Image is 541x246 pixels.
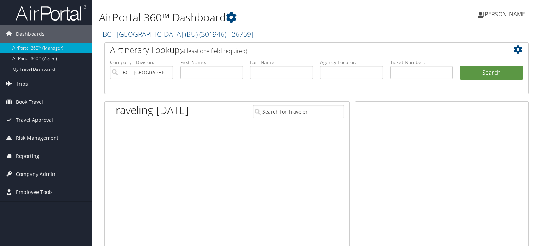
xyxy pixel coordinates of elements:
[16,111,53,129] span: Travel Approval
[16,25,45,43] span: Dashboards
[16,93,43,111] span: Book Travel
[180,59,243,66] label: First Name:
[16,183,53,201] span: Employee Tools
[199,29,226,39] span: ( 301946 )
[110,44,488,56] h2: Airtinerary Lookup
[16,147,39,165] span: Reporting
[180,47,247,55] span: (at least one field required)
[16,75,28,93] span: Trips
[226,29,253,39] span: , [ 26759 ]
[253,105,344,118] input: Search for Traveler
[320,59,383,66] label: Agency Locator:
[478,4,534,25] a: [PERSON_NAME]
[390,59,453,66] label: Ticket Number:
[99,29,253,39] a: TBC - [GEOGRAPHIC_DATA] (BU)
[99,10,389,25] h1: AirPortal 360™ Dashboard
[250,59,313,66] label: Last Name:
[110,59,173,66] label: Company - Division:
[16,165,55,183] span: Company Admin
[460,66,523,80] button: Search
[483,10,527,18] span: [PERSON_NAME]
[16,5,86,21] img: airportal-logo.png
[110,103,189,118] h1: Traveling [DATE]
[16,129,58,147] span: Risk Management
